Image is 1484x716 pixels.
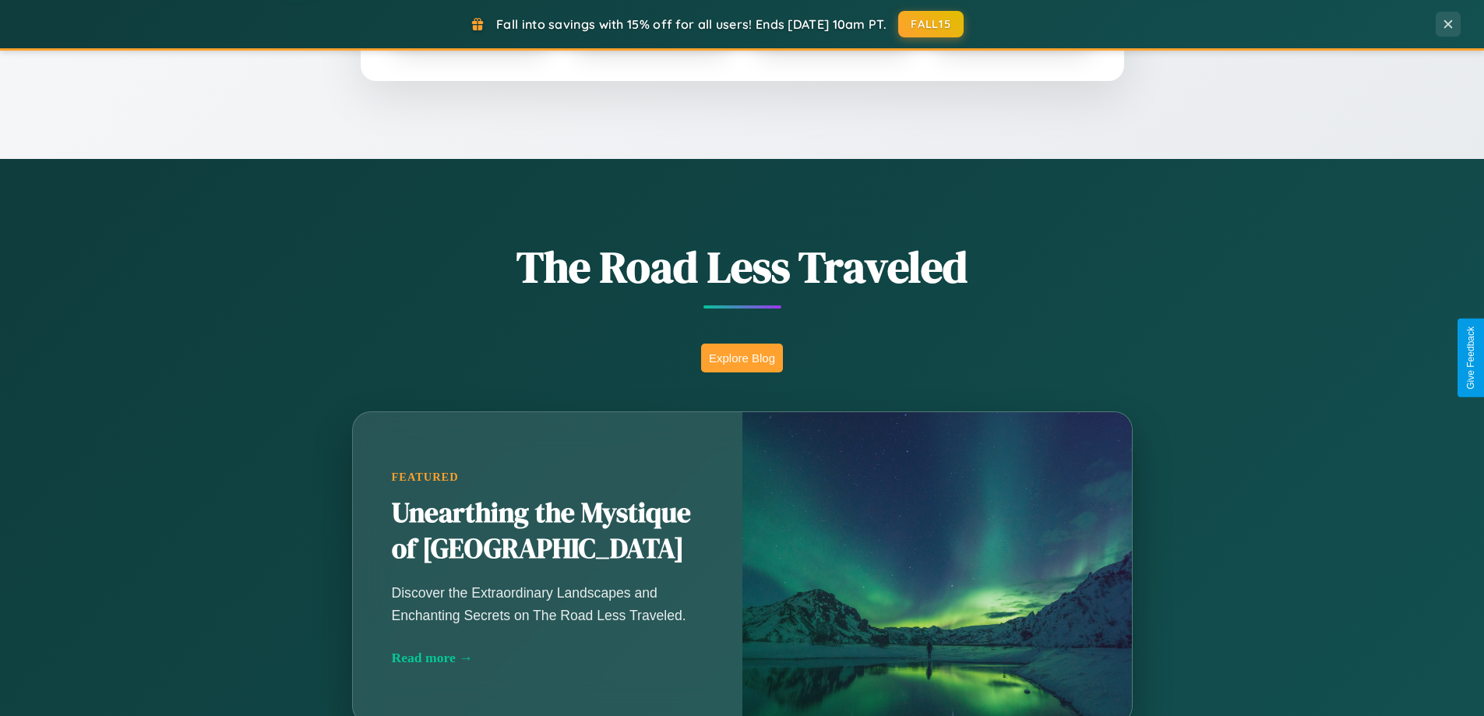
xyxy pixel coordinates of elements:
div: Read more → [392,650,703,666]
p: Discover the Extraordinary Landscapes and Enchanting Secrets on The Road Less Traveled. [392,582,703,626]
button: FALL15 [898,11,964,37]
div: Featured [392,471,703,484]
div: Give Feedback [1465,326,1476,390]
h1: The Road Less Traveled [275,237,1210,297]
span: Fall into savings with 15% off for all users! Ends [DATE] 10am PT. [496,16,887,32]
h2: Unearthing the Mystique of [GEOGRAPHIC_DATA] [392,496,703,567]
button: Explore Blog [701,344,783,372]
